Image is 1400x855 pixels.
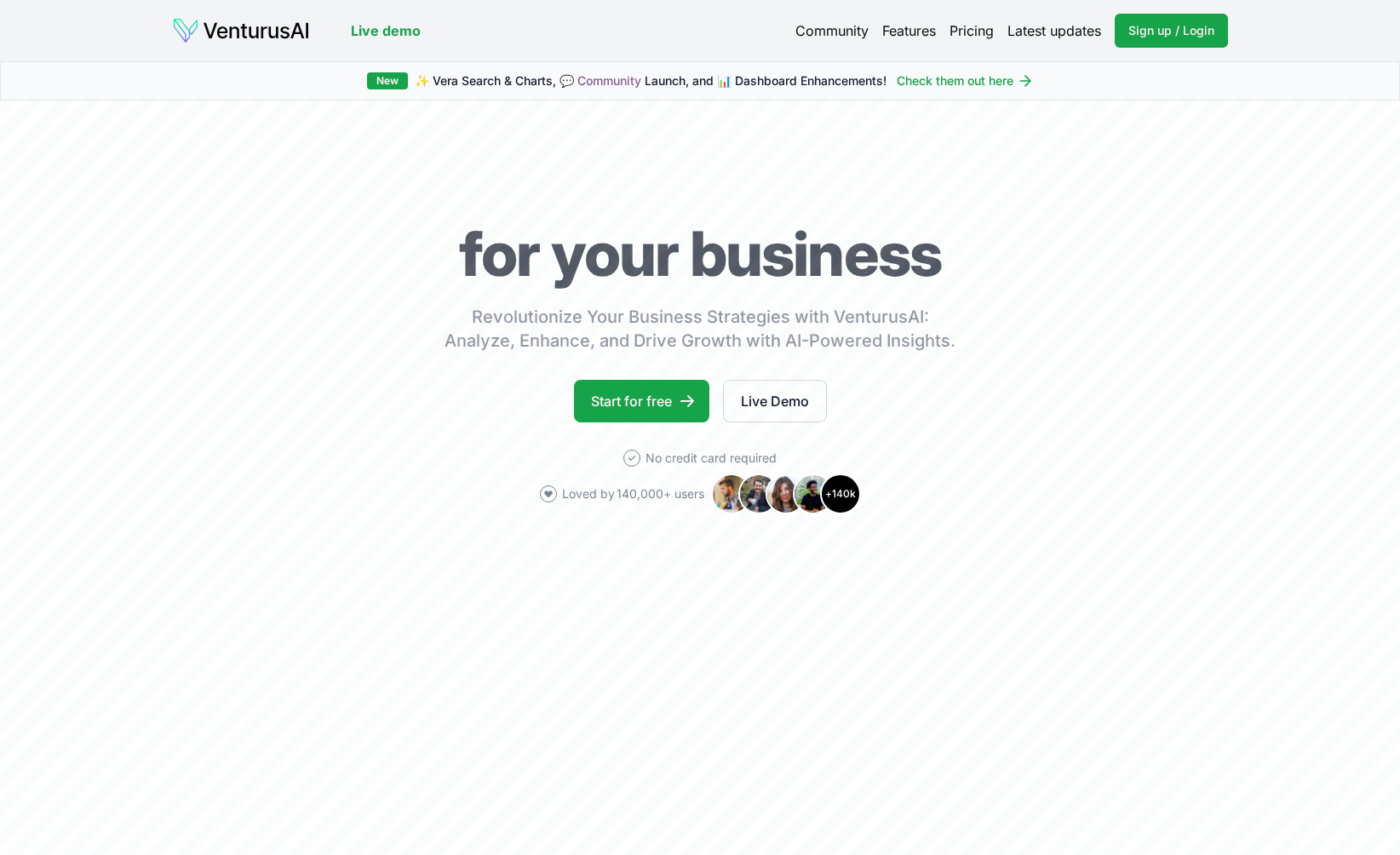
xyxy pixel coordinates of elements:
a: Live Demo [723,380,827,422]
img: Avatar 1 [711,473,752,514]
div: New [367,72,408,89]
a: Check them out here [897,72,1034,89]
span: ✨ Vera Search & Charts, 💬 Launch, and 📊 Dashboard Enhancements! [415,72,886,89]
span: Sign up / Login [1128,22,1214,39]
a: Start for free [574,380,709,422]
a: Pricing [950,20,994,41]
a: Live demo [351,20,421,41]
img: Avatar 2 [738,473,779,514]
img: logo [172,17,310,44]
img: Avatar 4 [793,473,834,514]
a: Features [882,20,936,41]
a: Community [795,20,869,41]
a: Community [577,73,641,88]
img: Avatar 3 [766,473,806,514]
a: Latest updates [1007,20,1101,41]
a: Sign up / Login [1115,14,1228,48]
